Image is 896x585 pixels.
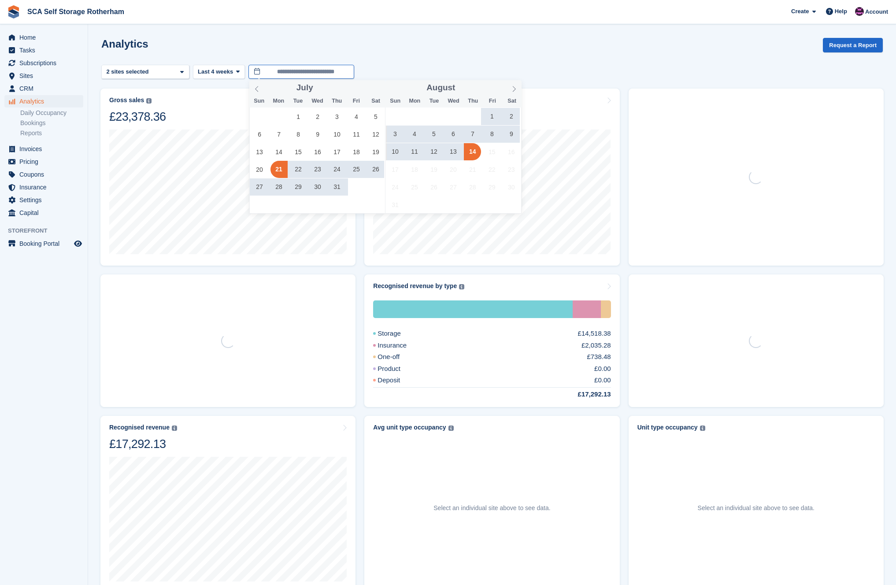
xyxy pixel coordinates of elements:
[19,156,72,168] span: Pricing
[373,300,573,318] div: Storage
[146,98,152,104] img: icon-info-grey-7440780725fd019a000dd9b08b2336e03edf1995a4989e88bcd33f0948082b44.svg
[373,329,422,339] div: Storage
[483,98,502,104] span: Fri
[594,375,611,385] div: £0.00
[425,143,442,160] span: August 12, 2025
[19,95,72,107] span: Analytics
[19,31,72,44] span: Home
[373,364,422,374] div: Product
[20,109,83,117] a: Daily Occupancy
[503,143,520,160] span: August 16, 2025
[483,143,500,160] span: August 15, 2025
[503,108,520,125] span: August 2, 2025
[601,300,611,318] div: One-off
[4,207,83,219] a: menu
[329,143,346,160] span: July 17, 2025
[309,108,326,125] span: July 2, 2025
[251,178,268,196] span: July 27, 2025
[109,424,170,431] div: Recognised revenue
[4,194,83,206] a: menu
[503,126,520,143] span: August 9, 2025
[367,126,384,143] span: July 12, 2025
[459,284,464,289] img: icon-info-grey-7440780725fd019a000dd9b08b2336e03edf1995a4989e88bcd33f0948082b44.svg
[483,178,500,196] span: August 29, 2025
[4,31,83,44] a: menu
[463,98,483,104] span: Thu
[329,178,346,196] span: July 31, 2025
[483,161,500,178] span: August 22, 2025
[172,426,177,431] img: icon-info-grey-7440780725fd019a000dd9b08b2336e03edf1995a4989e88bcd33f0948082b44.svg
[387,143,404,160] span: August 10, 2025
[288,98,307,104] span: Tue
[367,108,384,125] span: July 5, 2025
[367,161,384,178] span: July 26, 2025
[823,38,883,52] button: Request a Report
[503,178,520,196] span: August 30, 2025
[329,161,346,178] span: July 24, 2025
[193,65,245,79] button: Last 4 weeks
[4,95,83,107] a: menu
[19,194,72,206] span: Settings
[373,352,421,362] div: One-off
[19,168,72,181] span: Coupons
[464,161,481,178] span: August 21, 2025
[105,67,152,76] div: 2 sites selected
[455,83,483,93] input: Year
[19,207,72,219] span: Capital
[309,161,326,178] span: July 23, 2025
[464,178,481,196] span: August 28, 2025
[448,426,454,431] img: icon-info-grey-7440780725fd019a000dd9b08b2336e03edf1995a4989e88bcd33f0948082b44.svg
[444,98,463,104] span: Wed
[309,143,326,160] span: July 16, 2025
[19,70,72,82] span: Sites
[373,375,421,385] div: Deposit
[405,98,424,104] span: Mon
[406,126,423,143] span: August 4, 2025
[503,161,520,178] span: August 23, 2025
[19,181,72,193] span: Insurance
[309,178,326,196] span: July 30, 2025
[637,424,698,431] div: Unit type occupancy
[424,98,444,104] span: Tue
[406,161,423,178] span: August 18, 2025
[348,143,365,160] span: July 18, 2025
[249,98,269,104] span: Sun
[270,161,288,178] span: July 21, 2025
[367,143,384,160] span: July 19, 2025
[24,4,128,19] a: SCA Self Storage Rotherham
[557,389,611,400] div: £17,292.13
[327,98,347,104] span: Thu
[444,161,462,178] span: August 20, 2025
[290,143,307,160] span: July 15, 2025
[4,168,83,181] a: menu
[109,96,144,104] div: Gross sales
[198,67,233,76] span: Last 4 weeks
[329,108,346,125] span: July 3, 2025
[433,504,550,513] p: Select an individual site above to see data.
[4,181,83,193] a: menu
[251,143,268,160] span: July 13, 2025
[426,84,455,92] span: August
[348,161,365,178] span: July 25, 2025
[251,161,268,178] span: July 20, 2025
[581,341,611,351] div: £2,035.28
[109,437,177,452] div: £17,292.13
[347,98,366,104] span: Fri
[444,143,462,160] span: August 13, 2025
[19,82,72,95] span: CRM
[4,70,83,82] a: menu
[855,7,864,16] img: Dale Chapman
[373,424,446,431] div: Avg unit type occupancy
[290,161,307,178] span: July 22, 2025
[329,126,346,143] span: July 10, 2025
[19,237,72,250] span: Booking Portal
[290,108,307,125] span: July 1, 2025
[4,57,83,69] a: menu
[4,156,83,168] a: menu
[73,238,83,249] a: Preview store
[270,126,288,143] span: July 7, 2025
[587,352,611,362] div: £738.48
[348,126,365,143] span: July 11, 2025
[387,126,404,143] span: August 3, 2025
[406,143,423,160] span: August 11, 2025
